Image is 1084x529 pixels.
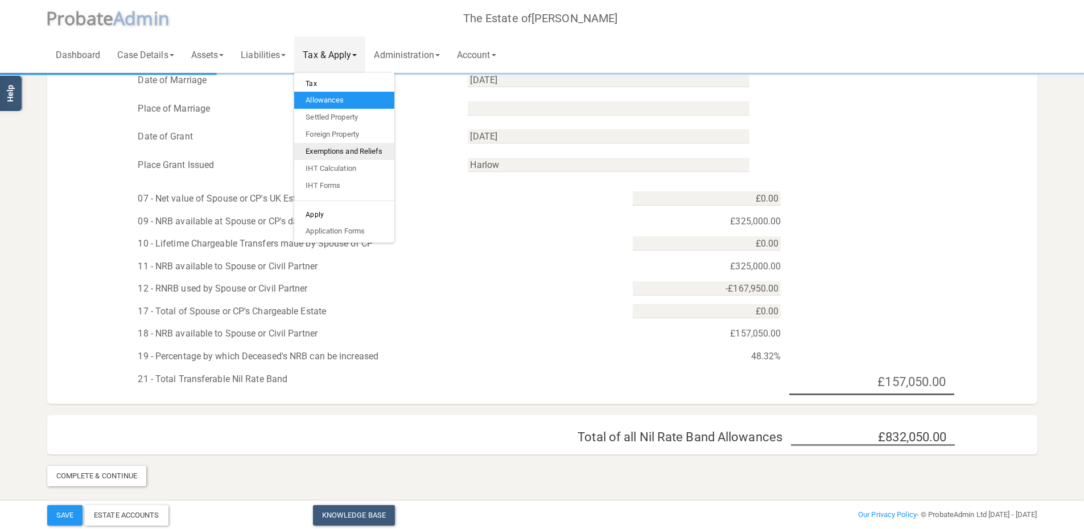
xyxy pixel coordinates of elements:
[294,177,394,194] a: IHT Forms
[624,325,789,342] div: £157,050.00
[624,348,789,365] div: 48.32%
[858,510,917,519] a: Our Privacy Policy
[183,36,233,73] a: Assets
[294,109,394,126] a: Settled Property
[294,92,394,109] a: Allowances
[129,128,459,145] div: Date of Grant
[129,348,624,365] div: 19 - Percentage by which Deceased's NRB can be increased
[232,36,294,73] a: Liabilities
[468,73,749,87] input: DD-MM-YYYY
[113,6,170,30] span: A
[365,36,448,73] a: Administration
[129,371,789,388] div: 21 - Total Transferable Nil Rate Band
[710,508,1045,522] div: - © ProbateAdmin Ltd [DATE] - [DATE]
[448,36,505,73] a: Account
[294,143,394,160] a: Exemptions and Reliefs
[46,6,114,30] span: P
[294,126,394,143] a: Foreign Property
[109,36,182,73] a: Case Details
[129,235,624,252] div: 10 - Lifetime Chargeable Transfers made by Spouse or CP
[129,72,459,89] div: Date of Marriage
[624,213,789,230] div: £325,000.00
[85,505,168,526] div: Estate Accounts
[789,371,954,396] div: £157,050.00
[791,430,955,446] div: £832,050.00
[129,325,624,342] div: 18 - NRB available to Spouse or Civil Partner
[129,213,624,230] div: 09 - NRB available at Spouse or CP's date of death ([DATE])
[129,303,624,320] div: 17 - Total of Spouse or CP's Chargeable Estate
[47,466,147,486] div: Complete & Continue
[294,36,365,73] a: Tax & Apply
[129,190,624,207] div: 07 - Net value of Spouse or CP's UK Estate
[53,430,792,444] div: Total of all Nil Rate Band Allowances
[313,505,395,526] a: Knowledge Base
[47,36,109,73] a: Dashboard
[129,157,459,174] div: Place Grant Issued
[47,505,83,526] button: Save
[125,6,169,30] span: dmin
[129,258,624,275] div: 11 - NRB available to Spouse or Civil Partner
[129,100,459,117] div: Place of Marriage
[57,6,114,30] span: robate
[294,223,394,240] a: Application Forms
[129,280,624,297] div: 12 - RNRB used by Spouse or Civil Partner
[468,129,749,143] input: DD-MM-YYYY
[294,207,394,223] h6: Apply
[294,160,394,177] a: IHT Calculation
[294,76,394,92] h6: Tax
[624,258,789,275] div: £325,000.00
